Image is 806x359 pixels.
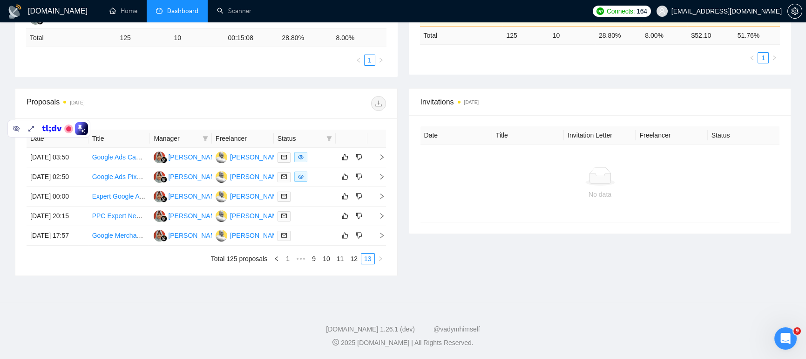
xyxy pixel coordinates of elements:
td: 8.00 % [641,26,687,44]
td: 8.00 % [332,29,386,47]
span: eye [298,154,304,160]
a: 1 [365,55,375,65]
td: Expert Google AdWords Specialist for Construction Products [88,187,150,207]
li: Previous Page [271,253,282,264]
iframe: Intercom live chat [774,327,797,350]
span: filter [325,131,334,145]
th: Date [420,126,492,145]
a: PPC Expert Needed for Telemedicine Campaigns (TRT) [92,212,254,220]
a: 9 [309,254,319,264]
a: 12 [347,254,360,264]
a: homeHome [109,7,137,15]
a: searchScanner [217,7,251,15]
th: Title [88,130,150,148]
span: copyright [332,339,339,345]
a: PS[PERSON_NAME] [216,212,284,219]
a: setting [787,7,802,15]
span: setting [788,7,802,15]
td: 125 [116,29,170,47]
button: dislike [353,152,365,163]
time: [DATE] [464,100,479,105]
span: like [342,193,348,200]
img: PS [216,171,227,183]
td: [DATE] 00:00 [27,187,88,207]
time: [DATE] [70,100,84,105]
span: right [378,256,383,262]
img: gigradar-bm.png [161,157,167,163]
img: SK [154,230,165,242]
img: SK [154,152,165,163]
button: dislike [353,210,365,221]
li: Next Page [375,253,386,264]
td: Total [420,26,503,44]
span: Dashboard [167,7,198,15]
a: Expert Google AdWords Specialist for Construction Products [92,193,267,200]
span: like [342,232,348,239]
img: gigradar-bm.png [161,215,167,222]
li: 13 [361,253,375,264]
div: [PERSON_NAME] [168,211,222,221]
td: [DATE] 03:50 [27,148,88,167]
span: eye [298,174,304,179]
span: left [274,256,279,262]
div: [PERSON_NAME] [230,230,284,241]
span: filter [326,136,332,141]
img: PS [216,191,227,202]
span: right [371,193,385,200]
img: SK [154,171,165,183]
li: Previous Page [746,52,758,63]
img: logo [7,4,22,19]
img: gigradar-bm.png [161,196,167,202]
button: like [339,171,351,182]
li: Previous Page [353,55,364,66]
span: user [659,8,665,14]
button: left [271,253,282,264]
th: Manager [150,130,212,148]
span: mail [281,213,287,219]
span: right [371,173,385,180]
td: Google Merchant Centre Setup Specialist [88,226,150,246]
div: [PERSON_NAME] [168,152,222,162]
th: Freelancer [636,126,707,145]
img: PS [216,210,227,222]
td: 10 [549,26,595,44]
li: 12 [347,253,361,264]
a: PS[PERSON_NAME] [216,231,284,239]
li: Next Page [769,52,780,63]
img: PS [216,230,227,242]
button: like [339,152,351,163]
td: 51.76 % [734,26,780,44]
button: dislike [353,171,365,182]
th: Date [27,130,88,148]
a: PS[PERSON_NAME] [216,173,284,180]
span: left [749,55,755,61]
img: gigradar-bm.png [161,235,167,242]
button: like [339,210,351,221]
div: [PERSON_NAME] [230,191,284,201]
span: dislike [356,173,362,180]
span: filter [203,136,208,141]
span: dislike [356,232,362,239]
div: No data [428,189,772,200]
div: [PERSON_NAME] [168,230,222,241]
button: dislike [353,230,365,241]
a: Google Merchant Centre Setup Specialist [92,232,212,239]
div: [PERSON_NAME] [230,211,284,221]
td: [DATE] 20:15 [27,207,88,226]
img: gigradar-bm.png [161,176,167,183]
td: [DATE] 17:57 [27,226,88,246]
img: PS [216,152,227,163]
td: 28.80 % [595,26,641,44]
a: SK[PERSON_NAME] [154,192,222,200]
span: dislike [356,212,362,220]
img: SK [154,210,165,222]
a: SK[PERSON_NAME] [154,173,222,180]
span: like [342,173,348,180]
span: right [371,232,385,239]
div: [PERSON_NAME] [230,152,284,162]
span: filter [201,131,210,145]
a: SK[PERSON_NAME] [154,212,222,219]
td: [DATE] 02:50 [27,167,88,187]
li: 11 [333,253,347,264]
a: 11 [334,254,347,264]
